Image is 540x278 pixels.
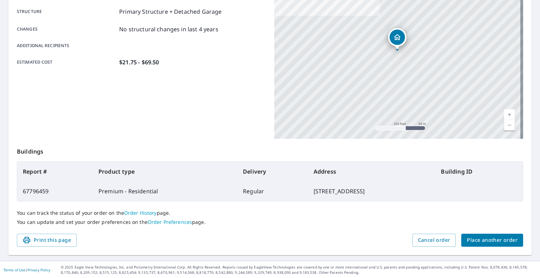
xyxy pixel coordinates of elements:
[435,162,523,181] th: Building ID
[17,234,77,247] button: Print this page
[237,181,308,201] td: Regular
[17,162,93,181] th: Report #
[504,109,515,120] a: Current Level 17, Zoom In
[17,58,116,66] p: Estimated cost
[93,162,237,181] th: Product type
[17,181,93,201] td: 67796459
[237,162,308,181] th: Delivery
[4,267,25,272] a: Terms of Use
[17,43,116,49] p: Additional recipients
[119,25,218,33] p: No structural changes in last 4 years
[412,234,456,247] button: Cancel order
[17,25,116,33] p: Changes
[17,139,523,161] p: Buildings
[418,236,450,245] span: Cancel order
[461,234,523,247] button: Place another order
[22,236,71,245] span: Print this page
[17,7,116,16] p: Structure
[308,162,436,181] th: Address
[467,236,517,245] span: Place another order
[124,209,157,216] a: Order History
[4,268,50,272] p: |
[119,7,221,16] p: Primary Structure + Detached Garage
[27,267,50,272] a: Privacy Policy
[148,219,192,225] a: Order Preferences
[504,120,515,130] a: Current Level 17, Zoom Out
[17,219,523,225] p: You can update and set your order preferences on the page.
[388,28,406,50] div: Dropped pin, building 1, Residential property, 7970 E 900 N Ossian, IN 46777
[93,181,237,201] td: Premium - Residential
[119,58,159,66] p: $21.75 - $69.50
[17,210,523,216] p: You can track the status of your order on the page.
[61,265,536,275] p: © 2025 Eagle View Technologies, Inc. and Pictometry International Corp. All Rights Reserved. Repo...
[308,181,436,201] td: [STREET_ADDRESS]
